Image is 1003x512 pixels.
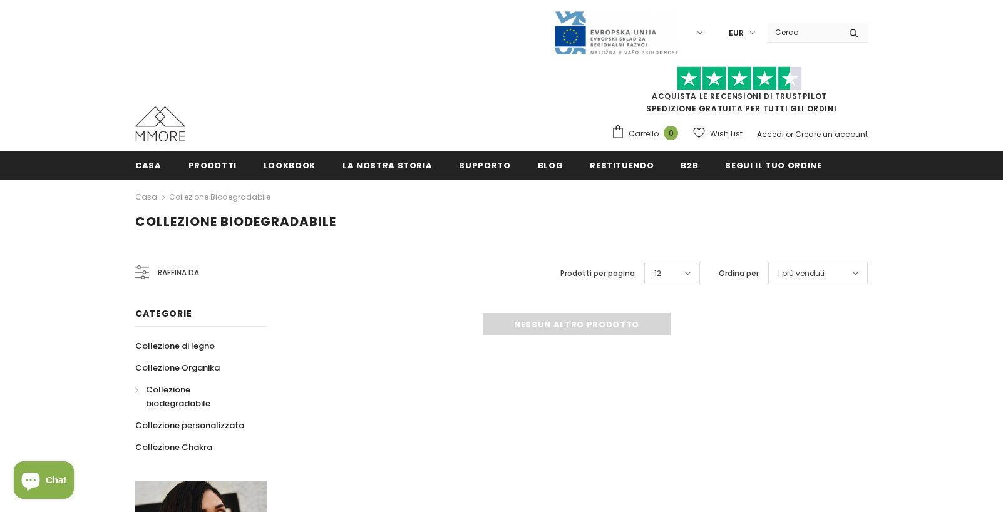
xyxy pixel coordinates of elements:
[590,160,654,172] span: Restituendo
[135,441,212,453] span: Collezione Chakra
[677,66,802,91] img: Fidati di Pilot Stars
[135,190,157,205] a: Casa
[459,160,510,172] span: supporto
[135,160,162,172] span: Casa
[342,151,432,179] a: La nostra storia
[264,151,316,179] a: Lookbook
[710,128,743,140] span: Wish List
[611,125,684,143] a: Carrello 0
[135,357,220,379] a: Collezione Organika
[693,123,743,145] a: Wish List
[729,27,744,39] span: EUR
[681,151,698,179] a: B2B
[135,340,215,352] span: Collezione di legno
[778,267,825,280] span: I più venduti
[264,160,316,172] span: Lookbook
[768,23,840,41] input: Search Site
[188,160,237,172] span: Prodotti
[135,335,215,357] a: Collezione di legno
[560,267,635,280] label: Prodotti per pagina
[725,151,821,179] a: Segui il tuo ordine
[10,461,78,502] inbox-online-store-chat: Shopify online store chat
[135,151,162,179] a: Casa
[169,192,270,202] a: Collezione biodegradabile
[342,160,432,172] span: La nostra storia
[590,151,654,179] a: Restituendo
[719,267,759,280] label: Ordina per
[786,129,793,140] span: or
[135,213,336,230] span: Collezione biodegradabile
[725,160,821,172] span: Segui il tuo ordine
[188,151,237,179] a: Prodotti
[629,128,659,140] span: Carrello
[135,436,212,458] a: Collezione Chakra
[757,129,784,140] a: Accedi
[158,266,199,280] span: Raffina da
[135,379,253,414] a: Collezione biodegradabile
[652,91,827,101] a: Acquista le recensioni di TrustPilot
[135,362,220,374] span: Collezione Organika
[135,419,244,431] span: Collezione personalizzata
[135,414,244,436] a: Collezione personalizzata
[553,10,679,56] img: Javni Razpis
[538,151,563,179] a: Blog
[538,160,563,172] span: Blog
[459,151,510,179] a: supporto
[553,27,679,38] a: Javni Razpis
[611,72,868,114] span: SPEDIZIONE GRATUITA PER TUTTI GLI ORDINI
[146,384,210,409] span: Collezione biodegradabile
[135,307,192,320] span: Categorie
[681,160,698,172] span: B2B
[664,126,678,140] span: 0
[795,129,868,140] a: Creare un account
[654,267,661,280] span: 12
[135,106,185,141] img: Casi MMORE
